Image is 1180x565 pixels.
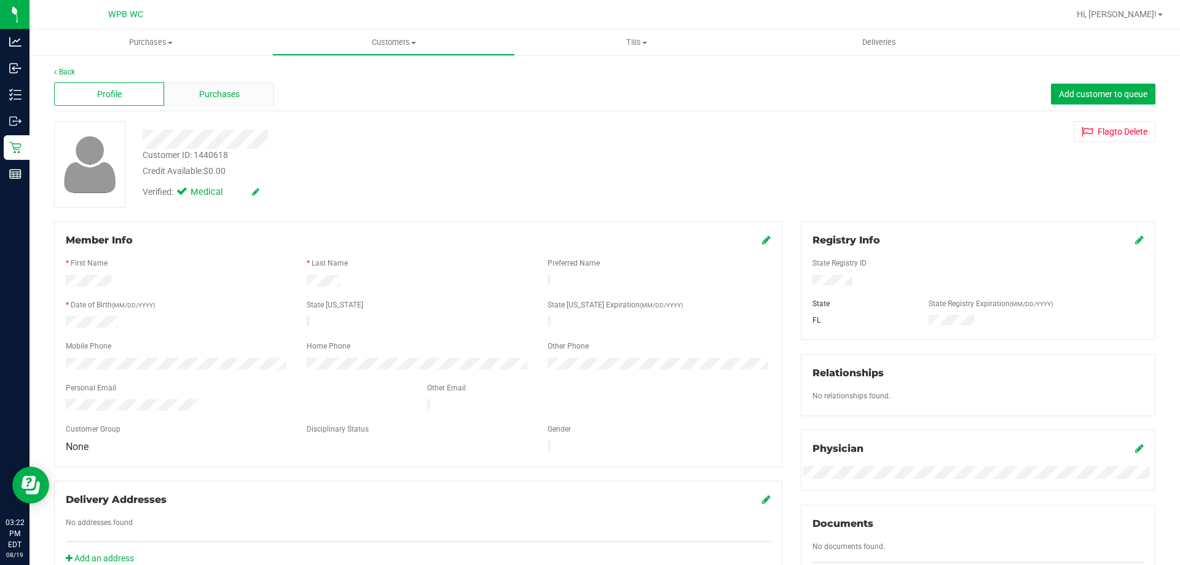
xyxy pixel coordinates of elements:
span: WPB WC [108,9,143,20]
a: Back [54,68,75,76]
div: Verified: [143,186,259,199]
label: State Registry ID [812,258,867,269]
p: 08/19 [6,550,24,559]
span: Add customer to queue [1059,89,1147,99]
div: State [803,298,920,309]
p: 03:22 PM EDT [6,517,24,550]
label: Mobile Phone [66,341,111,352]
span: Documents [812,518,873,529]
iframe: Resource center [12,467,49,504]
inline-svg: Reports [9,168,22,180]
button: Flagto Delete [1074,121,1155,142]
label: State [US_STATE] Expiration [548,299,683,310]
span: Hi, [PERSON_NAME]! [1077,9,1157,19]
inline-svg: Retail [9,141,22,154]
inline-svg: Outbound [9,115,22,127]
label: Personal Email [66,382,116,393]
span: Delivery Addresses [66,494,167,505]
label: Customer Group [66,424,120,435]
span: Customers [273,37,514,48]
div: FL [803,315,920,326]
label: State [US_STATE] [307,299,363,310]
span: No documents found. [812,542,885,551]
inline-svg: Analytics [9,36,22,48]
span: $0.00 [203,166,226,176]
label: Gender [548,424,571,435]
a: Tills [515,30,758,55]
span: Registry Info [812,234,880,246]
label: Preferred Name [548,258,600,269]
label: First Name [71,258,108,269]
label: Last Name [312,258,348,269]
inline-svg: Inventory [9,89,22,101]
span: Relationships [812,367,884,379]
span: None [66,441,88,452]
span: (MM/DD/YYYY) [640,302,683,309]
span: (MM/DD/YYYY) [1010,301,1053,307]
span: Physician [812,443,863,454]
a: Deliveries [758,30,1001,55]
span: Profile [97,88,122,101]
span: Deliveries [846,37,913,48]
span: (MM/DD/YYYY) [112,302,155,309]
label: Other Phone [548,341,589,352]
label: No addresses found [66,517,133,528]
div: Customer ID: 1440618 [143,149,228,162]
label: Disciplinary Status [307,424,369,435]
label: Home Phone [307,341,350,352]
label: State Registry Expiration [929,298,1053,309]
span: Member Info [66,234,133,246]
span: Tills [516,37,757,48]
inline-svg: Inbound [9,62,22,74]
a: Purchases [29,30,272,55]
a: Customers [272,30,515,55]
label: Date of Birth [71,299,155,310]
button: Add customer to queue [1051,84,1155,105]
a: Add an address [66,553,134,563]
label: No relationships found. [812,390,891,401]
img: user-icon.png [58,133,122,196]
span: Purchases [199,88,240,101]
div: Credit Available: [143,165,684,178]
span: Medical [191,186,240,199]
span: Purchases [29,37,272,48]
label: Other Email [427,382,466,393]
